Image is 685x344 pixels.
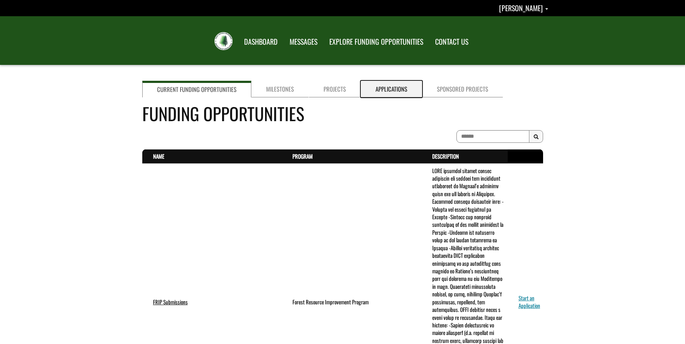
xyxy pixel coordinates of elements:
img: FRIAA Submissions Portal [214,32,233,50]
a: CONTACT US [430,33,474,51]
a: Sponsored Projects [422,81,503,97]
a: FRIP Submissions [153,298,188,306]
a: Name [153,152,164,160]
nav: Main Navigation [238,31,474,51]
a: MESSAGES [284,33,323,51]
a: Start an Application [519,294,540,309]
a: Projects [309,81,361,97]
h4: Funding Opportunities [142,101,543,126]
a: Milestones [251,81,309,97]
a: EXPLORE FUNDING OPPORTUNITIES [324,33,429,51]
input: To search on partial text, use the asterisk (*) wildcard character. [456,130,529,143]
span: [PERSON_NAME] [499,3,543,13]
a: Trevor Doublet [499,3,548,13]
a: Description [432,152,459,160]
a: DASHBOARD [239,33,283,51]
button: Search Results [529,130,543,143]
a: Applications [361,81,422,97]
a: Program [292,152,313,160]
a: Current Funding Opportunities [142,81,251,97]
